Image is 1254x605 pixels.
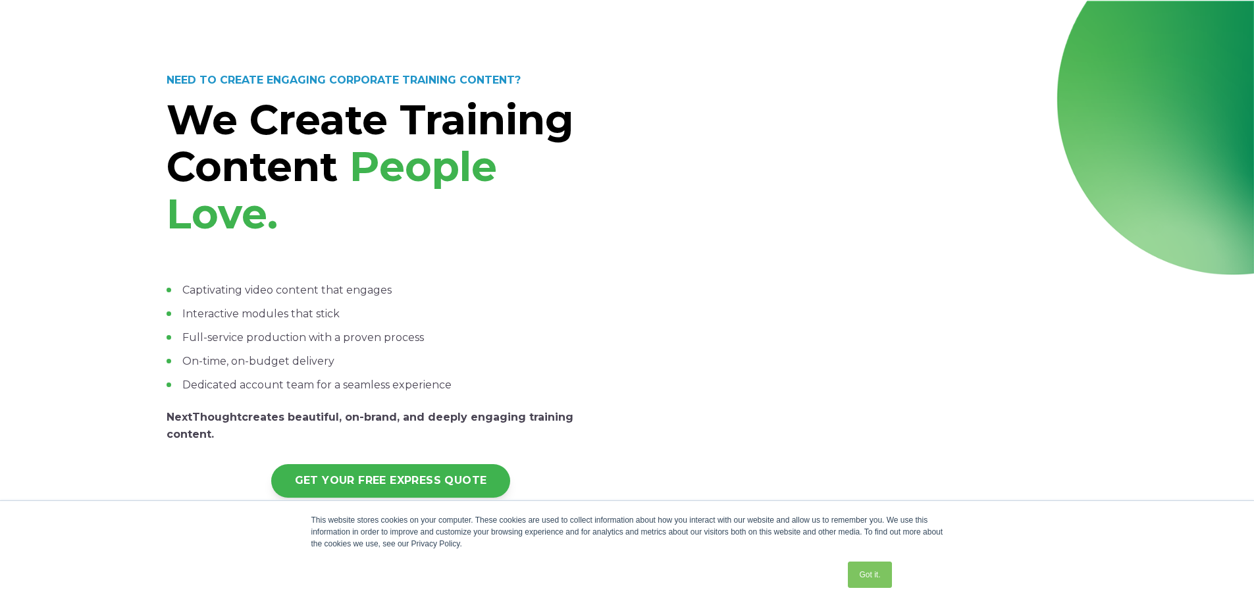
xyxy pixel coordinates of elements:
span: Captivating video content that engages [182,284,392,296]
strong: NextThought [167,411,242,423]
span: Dedicated account team for a seamless experience [182,379,452,391]
a: Got it. [848,562,891,588]
span: Interactive modules that stick [182,307,340,320]
iframe: NextThought Reel [666,50,1060,273]
a: GET YOUR FREE EXPRESS QUOTE [271,464,511,498]
span: People Love. [167,142,497,238]
strong: NEED TO CREATE ENGAGING CORPORATE TRAINING CONTENT? [167,74,521,86]
span: On-time, on-budget delivery [182,355,334,367]
span: creates beautiful, on-brand, and deeply engaging training content. [167,411,573,440]
span: We Create Training Content [167,95,574,192]
span: Full-service production with a proven process [182,331,424,344]
div: This website stores cookies on your computer. These cookies are used to collect information about... [311,514,943,550]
